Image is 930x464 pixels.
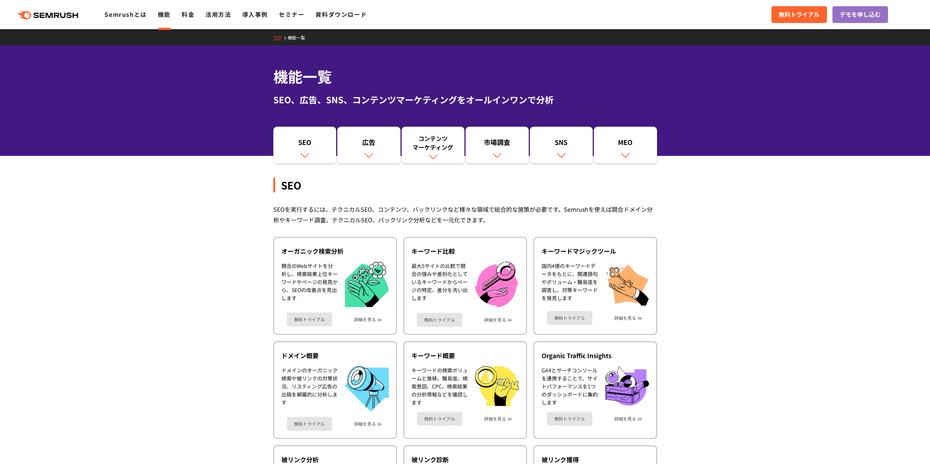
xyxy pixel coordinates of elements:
[475,262,518,307] img: キーワード比較
[614,315,636,321] a: 詳細を見る
[466,127,529,163] a: 市場調査
[273,204,657,225] div: SEOを実行するには、テクニカルSEO、コンテンツ、バックリンクなど様々な領域で総合的な施策が必要です。Semrushを使えば競合ドメイン分析やキーワード調査、テクニカルSEO、バックリンク分析...
[605,262,649,306] img: キーワードマジックツール
[287,417,332,431] a: 無料トライアル
[273,66,657,87] h1: 機能一覧
[281,247,389,256] div: オーガニック検索分析
[277,138,333,150] div: SEO
[547,412,592,426] a: 無料トライアル
[354,317,376,322] a: 詳細を見る
[542,247,649,256] div: キーワードマジックツール
[594,127,657,163] a: MEO
[779,10,820,19] span: 無料トライアル
[273,178,657,192] div: SEO
[402,127,465,163] a: コンテンツマーケティング
[337,127,401,163] a: 広告
[205,10,231,19] a: 活用方法
[105,10,147,19] a: Semrushとは
[354,421,376,426] a: 詳細を見る
[281,366,338,411] div: ドメインのオーガニック検索や被リンクの対策状況、リスティング広告の出稿を網羅的に分析します
[411,351,519,360] div: キーワード概要
[547,311,592,325] a: 無料トライアル
[345,366,389,411] img: ドメイン概要
[411,247,519,256] div: キーワード比較
[405,134,461,152] div: コンテンツ マーケティング
[281,262,338,307] div: 競合のWebサイトを分析し、検索結果上位キーワードやページの発見から、SEOの改善点を見出します
[315,10,367,19] a: 資料ダウンロード
[341,138,397,150] div: 広告
[614,416,636,421] a: 詳細を見る
[605,366,649,406] img: Organic Traffic Insights
[771,6,827,23] a: 無料トライアル
[469,138,525,150] div: 市場調査
[542,262,598,306] div: 国内4億のキーワードデータをもとに、関連語句やボリューム・難易度を調査し、対策キーワードを発見します
[281,351,389,360] div: ドメイン概要
[411,366,468,406] div: キーワードの検索ボリュームと推移、難易度、検索意図、CPC、検索結果の分析情報などを確認します
[475,366,519,406] img: キーワード概要
[273,127,337,163] a: SEO
[542,366,598,406] div: GA4とサーチコンソールを連携することで、サイトパフォーマンスを1つのダッシュボードに集約します
[287,312,332,326] a: 無料トライアル
[530,127,593,163] a: SNS
[279,10,304,19] a: セミナー
[542,455,649,464] div: 被リンク獲得
[273,34,288,41] a: TOP
[411,455,519,464] div: 被リンク診断
[288,34,311,41] a: 機能一覧
[534,138,589,150] div: SNS
[597,138,653,150] div: MEO
[182,10,194,19] a: 料金
[158,10,171,19] a: 機能
[417,412,462,426] a: 無料トライアル
[281,455,389,464] div: 被リンク分析
[840,10,881,19] span: デモを申し込む
[273,93,657,106] div: SEO、広告、SNS、コンテンツマーケティングをオールインワンで分析
[345,262,389,307] img: オーガニック検索分析
[411,262,468,307] div: 最大5サイトの比較で競合の強みや差別化としているキーワードからページの特定、差分を洗い出します
[242,10,268,19] a: 導入事例
[484,317,506,322] a: 詳細を見る
[832,6,888,23] a: デモを申し込む
[417,313,462,327] a: 無料トライアル
[484,416,506,421] a: 詳細を見る
[542,351,649,360] div: Organic Traffic Insights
